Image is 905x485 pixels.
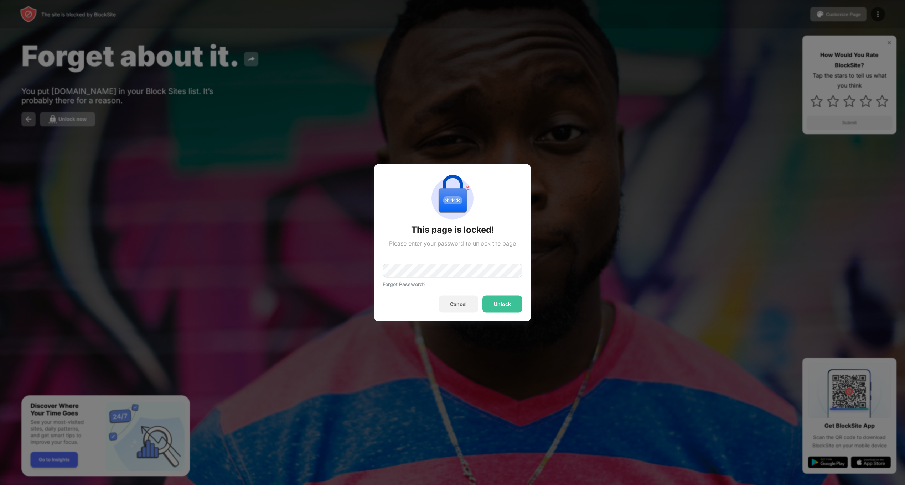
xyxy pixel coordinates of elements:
[494,301,511,307] div: Unlock
[411,224,494,235] div: This page is locked!
[383,281,425,287] div: Forgot Password?
[450,301,467,307] div: Cancel
[427,173,478,224] img: password-protection.svg
[389,239,516,247] div: Please enter your password to unlock the page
